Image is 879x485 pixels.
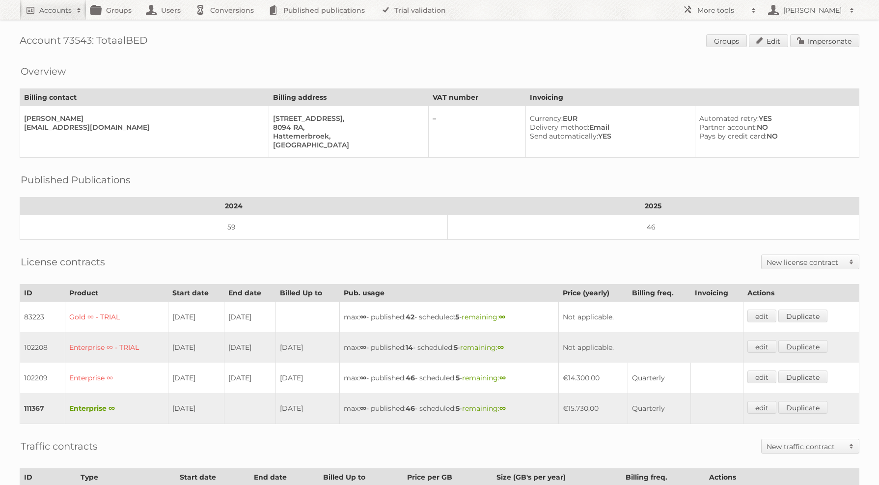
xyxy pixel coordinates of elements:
strong: 14 [406,343,413,352]
div: [EMAIL_ADDRESS][DOMAIN_NAME] [24,123,261,132]
td: Gold ∞ - TRIAL [65,302,168,333]
td: max: - published: - scheduled: - [339,393,558,424]
h2: License contracts [21,255,105,269]
td: [DATE] [224,302,276,333]
td: [DATE] [276,393,339,424]
strong: ∞ [499,313,505,321]
span: Toggle [844,255,859,269]
h2: [PERSON_NAME] [781,5,845,15]
td: Enterprise ∞ - TRIAL [65,332,168,363]
td: [DATE] [168,302,224,333]
th: Billing freq. [628,285,690,302]
div: YES [530,132,687,141]
a: Impersonate [790,34,859,47]
div: [PERSON_NAME] [24,114,261,123]
th: ID [20,285,65,302]
strong: ∞ [360,343,366,352]
strong: ∞ [360,404,366,413]
span: Delivery method: [530,123,589,132]
h2: New traffic contract [767,442,844,452]
th: Pub. usage [339,285,558,302]
td: 102209 [20,363,65,393]
td: 111367 [20,393,65,424]
a: Edit [749,34,788,47]
strong: 5 [455,313,459,321]
a: New license contract [762,255,859,269]
td: Enterprise ∞ [65,363,168,393]
th: Billing address [269,89,429,106]
span: remaining: [462,404,506,413]
div: NO [699,132,851,141]
td: 102208 [20,332,65,363]
strong: 5 [456,404,460,413]
td: [DATE] [224,332,276,363]
strong: ∞ [360,313,366,321]
span: Pays by credit card: [699,132,767,141]
th: Invoicing [526,89,859,106]
span: Currency: [530,114,563,123]
div: EUR [530,114,687,123]
td: [DATE] [168,393,224,424]
div: [STREET_ADDRESS], [273,114,420,123]
span: remaining: [462,373,506,382]
span: remaining: [460,343,504,352]
td: Not applicable. [558,332,743,363]
h2: Overview [21,64,66,79]
th: End date [224,285,276,302]
strong: ∞ [360,373,366,382]
th: 2024 [20,198,448,215]
td: max: - published: - scheduled: - [339,302,558,333]
h1: Account 73543: TotaalBED [20,34,859,49]
td: – [428,106,526,158]
th: Price (yearly) [558,285,628,302]
strong: 46 [406,404,415,413]
td: €15.730,00 [558,393,628,424]
h2: New license contract [767,257,844,267]
strong: 5 [456,373,460,382]
th: 2025 [447,198,859,215]
strong: 46 [406,373,415,382]
td: Quarterly [628,363,690,393]
div: NO [699,123,851,132]
a: edit [747,340,776,353]
span: Send automatically: [530,132,598,141]
th: Billing contact [20,89,269,106]
a: Duplicate [778,310,827,322]
th: Billed Up to [276,285,339,302]
a: Duplicate [778,340,827,353]
td: Enterprise ∞ [65,393,168,424]
th: Invoicing [690,285,743,302]
h2: Traffic contracts [21,439,98,454]
td: Quarterly [628,393,690,424]
td: [DATE] [224,363,276,393]
td: max: - published: - scheduled: - [339,363,558,393]
th: VAT number [428,89,526,106]
h2: Published Publications [21,172,131,187]
strong: ∞ [497,343,504,352]
h2: Accounts [39,5,72,15]
td: 59 [20,215,448,240]
a: Duplicate [778,371,827,383]
span: remaining: [462,313,505,321]
a: edit [747,401,776,414]
span: Partner account: [699,123,757,132]
a: edit [747,310,776,322]
a: Groups [706,34,747,47]
a: Duplicate [778,401,827,414]
span: Toggle [844,439,859,453]
div: Email [530,123,687,132]
span: Automated retry: [699,114,759,123]
td: 83223 [20,302,65,333]
th: Start date [168,285,224,302]
strong: ∞ [499,373,506,382]
h2: More tools [697,5,746,15]
div: Hattemerbroek, [273,132,420,141]
strong: 42 [406,313,414,321]
td: 46 [447,215,859,240]
td: max: - published: - scheduled: - [339,332,558,363]
td: [DATE] [168,363,224,393]
th: Product [65,285,168,302]
div: 8094 RA, [273,123,420,132]
div: YES [699,114,851,123]
a: New traffic contract [762,439,859,453]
